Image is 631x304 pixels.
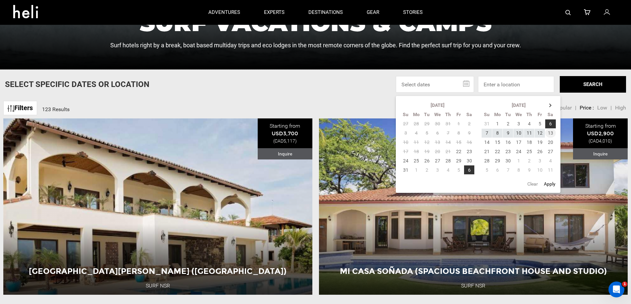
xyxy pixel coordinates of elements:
[580,104,594,112] li: Price :
[5,79,149,90] p: Select Specific Dates Or Location
[553,105,572,111] span: Popular
[110,41,521,50] p: Surf hotels right by a break, boat based multiday trips and eco lodges in the most remote corners...
[42,106,70,112] span: 123 Results
[308,9,343,16] p: destinations
[3,101,37,115] a: Filters
[565,10,571,15] img: search-bar-icon.svg
[610,104,612,112] li: |
[110,11,521,34] h1: Surf Vacations & Camps
[478,76,554,93] input: Enter a location
[411,101,464,110] th: [DATE]
[615,105,626,111] span: High
[560,76,626,93] button: SEARCH
[264,9,285,16] p: experts
[597,105,607,111] span: Low
[492,101,545,110] th: [DATE]
[575,104,576,112] li: |
[608,282,624,297] iframe: Intercom live chat
[208,9,240,16] p: adventures
[542,178,557,190] button: Apply
[525,178,540,190] button: Clear
[622,282,627,287] span: 1
[8,105,14,112] img: btn-icon.svg
[396,76,474,93] input: Select dates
